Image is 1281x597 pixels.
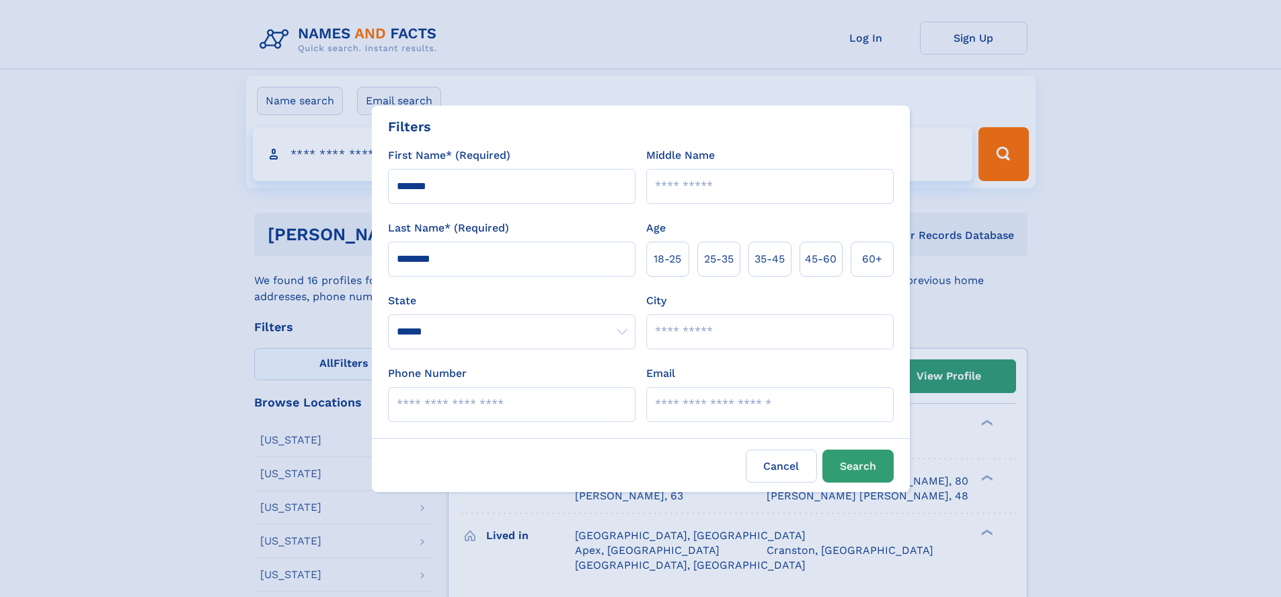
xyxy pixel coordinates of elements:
span: 35‑45 [754,251,785,267]
label: First Name* (Required) [388,147,510,164]
label: Phone Number [388,365,467,382]
span: 60+ [862,251,882,267]
label: Last Name* (Required) [388,220,509,236]
span: 25‑35 [704,251,734,267]
label: Email [646,365,675,382]
label: Middle Name [646,147,715,164]
span: 45‑60 [805,251,837,267]
label: Age [646,220,666,236]
div: Filters [388,116,431,137]
label: City [646,293,666,309]
label: Cancel [746,450,817,483]
button: Search [822,450,894,483]
label: State [388,293,635,309]
span: 18‑25 [654,251,681,267]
